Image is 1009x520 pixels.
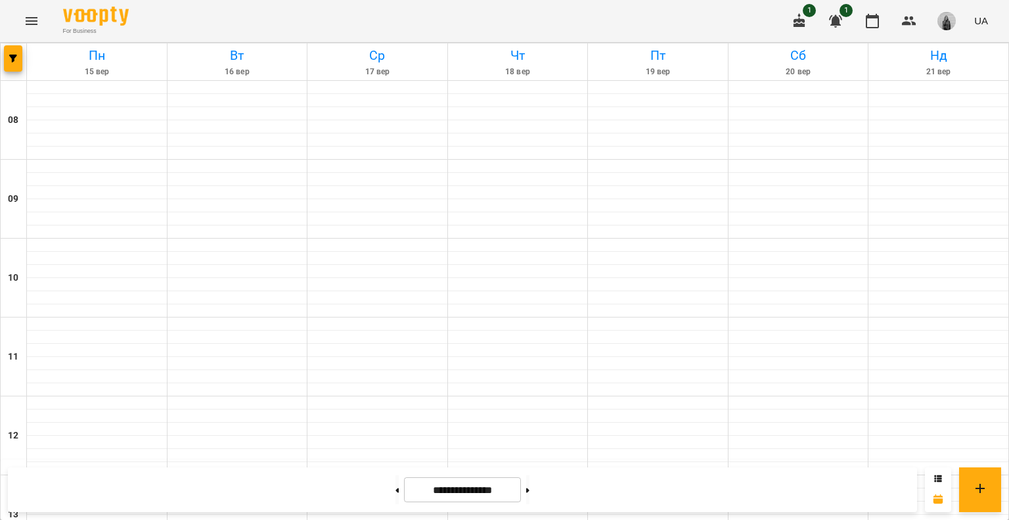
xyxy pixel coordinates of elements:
[63,7,129,26] img: Voopty Logo
[16,5,47,37] button: Menu
[8,429,18,443] h6: 12
[8,192,18,206] h6: 09
[730,66,866,78] h6: 20 вер
[450,45,586,66] h6: Чт
[937,12,956,30] img: 465148d13846e22f7566a09ee851606a.jpeg
[29,66,165,78] h6: 15 вер
[309,45,445,66] h6: Ср
[969,9,993,33] button: UA
[63,27,129,35] span: For Business
[8,350,18,364] h6: 11
[590,66,726,78] h6: 19 вер
[450,66,586,78] h6: 18 вер
[730,45,866,66] h6: Сб
[840,4,853,17] span: 1
[974,14,988,28] span: UA
[8,271,18,285] h6: 10
[29,45,165,66] h6: Пн
[8,113,18,128] h6: 08
[870,45,1006,66] h6: Нд
[803,4,816,17] span: 1
[870,66,1006,78] h6: 21 вер
[169,45,305,66] h6: Вт
[309,66,445,78] h6: 17 вер
[590,45,726,66] h6: Пт
[169,66,305,78] h6: 16 вер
